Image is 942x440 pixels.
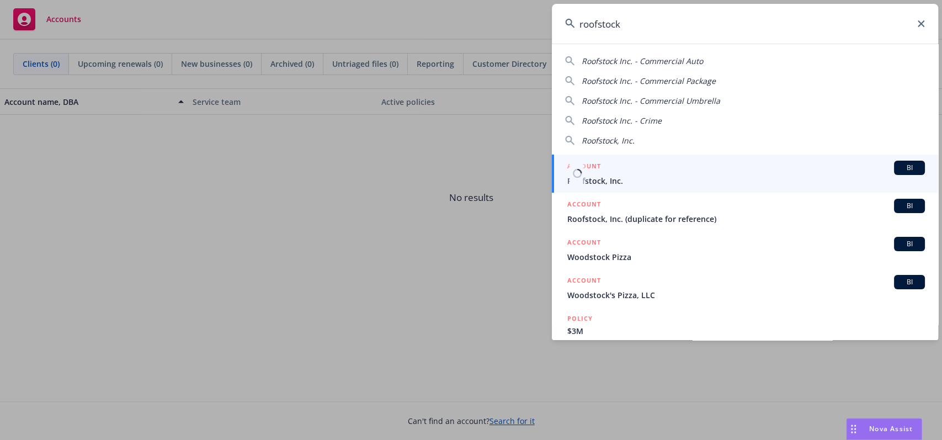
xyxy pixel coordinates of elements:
[552,193,938,231] a: ACCOUNTBIRoofstock, Inc. (duplicate for reference)
[567,325,925,337] span: $3M
[567,199,601,212] h5: ACCOUNT
[898,239,920,249] span: BI
[869,424,913,433] span: Nova Assist
[567,175,925,187] span: Roofstock, Inc.
[567,337,925,348] span: V3803E240101, [DATE]-[DATE]
[567,313,593,324] h5: POLICY
[567,275,601,288] h5: ACCOUNT
[552,307,938,354] a: POLICY$3MV3803E240101, [DATE]-[DATE]
[552,4,938,44] input: Search...
[567,161,601,174] h5: ACCOUNT
[582,135,635,146] span: Roofstock, Inc.
[567,237,601,250] h5: ACCOUNT
[567,213,925,225] span: Roofstock, Inc. (duplicate for reference)
[898,277,920,287] span: BI
[582,56,703,66] span: Roofstock Inc. - Commercial Auto
[582,96,720,106] span: Roofstock Inc. - Commercial Umbrella
[898,163,920,173] span: BI
[552,231,938,269] a: ACCOUNTBIWoodstock Pizza
[552,155,938,193] a: ACCOUNTBIRoofstock, Inc.
[552,269,938,307] a: ACCOUNTBIWoodstock's Pizza, LLC
[846,418,922,440] button: Nova Assist
[898,201,920,211] span: BI
[582,76,716,86] span: Roofstock Inc. - Commercial Package
[567,251,925,263] span: Woodstock Pizza
[567,289,925,301] span: Woodstock's Pizza, LLC
[847,418,860,439] div: Drag to move
[582,115,662,126] span: Roofstock Inc. - Crime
